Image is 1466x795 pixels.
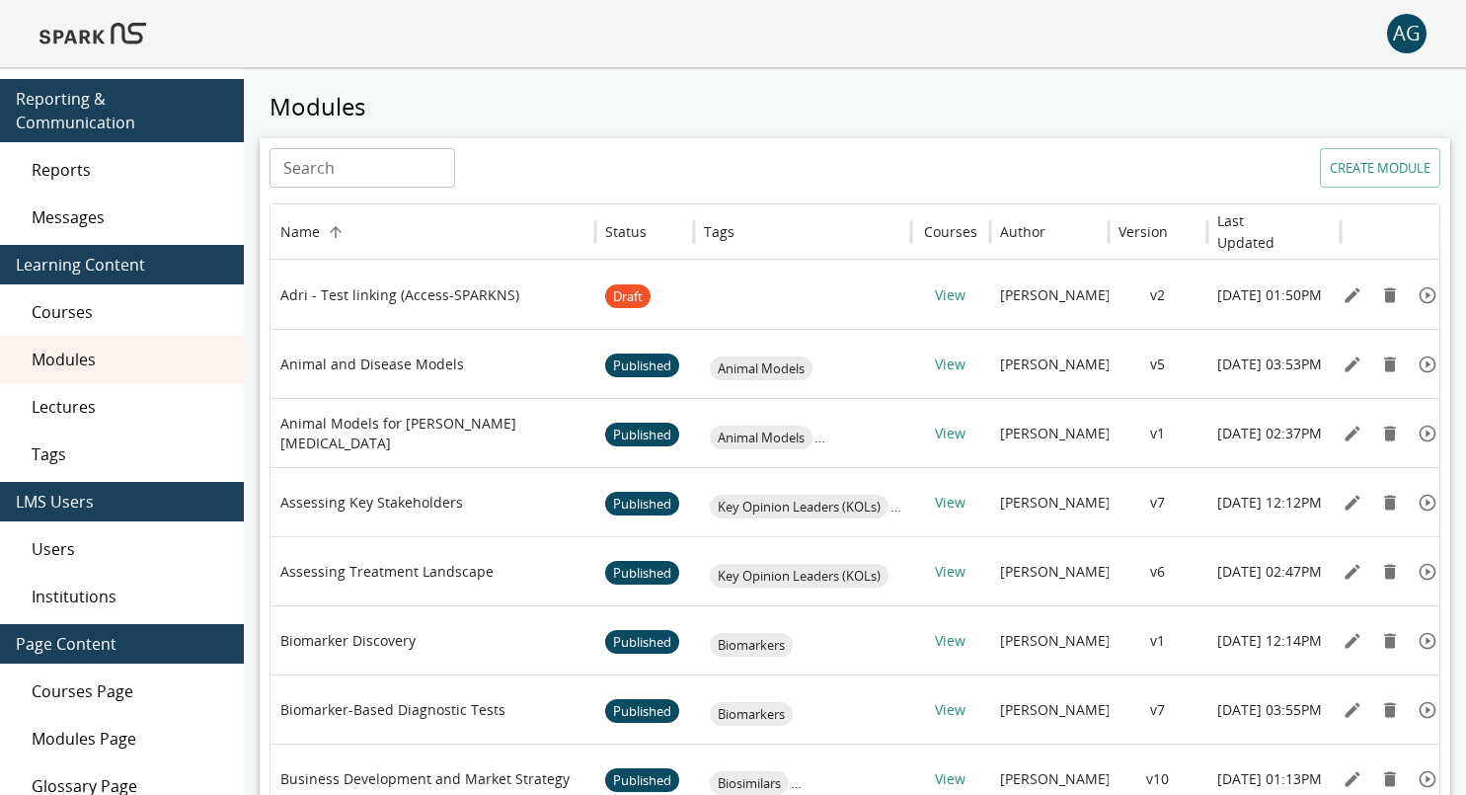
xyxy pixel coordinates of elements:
a: View [935,285,965,304]
span: Learning Content [16,253,228,277]
div: v2 [1109,260,1207,329]
p: [DATE] 12:14PM [1217,631,1322,651]
button: Remove [1375,419,1405,448]
button: Remove [1375,350,1405,379]
p: [PERSON_NAME] [1000,424,1111,443]
svg: Remove [1380,355,1400,374]
p: [DATE] 03:55PM [1217,700,1322,720]
div: AG [1387,14,1427,53]
span: Lectures [32,395,228,419]
span: Reporting & Communication [16,87,228,134]
p: [PERSON_NAME] [1000,562,1111,582]
button: Edit [1338,280,1367,310]
p: [DATE] 03:53PM [1217,355,1322,374]
a: View [935,769,965,788]
span: Page Content [16,632,228,656]
p: Business Development and Market Strategy [280,769,570,789]
div: v6 [1109,536,1207,605]
a: View [935,355,965,373]
button: Sort [736,218,764,246]
p: Animal Models for [PERSON_NAME][MEDICAL_DATA] [280,414,585,453]
button: Sort [649,218,676,246]
button: Preview [1413,557,1442,587]
p: [DATE] 02:47PM [1217,562,1322,582]
button: Preview [1413,488,1442,517]
span: LMS Users [16,490,228,514]
button: Sort [322,218,349,246]
svg: Edit [1343,355,1362,374]
svg: Edit [1343,424,1362,443]
span: Modules [32,348,228,371]
p: Biomarker-Based Diagnostic Tests [280,700,505,720]
div: v7 [1109,467,1207,536]
button: Edit [1338,626,1367,656]
span: Institutions [32,585,228,608]
svg: Remove [1380,769,1400,789]
p: [DATE] 01:13PM [1217,769,1322,789]
a: View [935,493,965,512]
button: Remove [1375,557,1405,587]
svg: Edit [1343,769,1362,789]
p: [PERSON_NAME] [1000,493,1111,513]
div: v5 [1109,329,1207,398]
button: Preview [1413,764,1442,794]
button: Create module [1320,148,1440,188]
svg: Preview [1418,700,1437,720]
p: Assessing Key Stakeholders [280,493,463,513]
span: Published [605,332,679,400]
span: Courses Page [32,679,228,703]
button: Edit [1338,557,1367,587]
span: Modules Page [32,727,228,751]
button: Preview [1413,419,1442,448]
div: Status [605,222,647,241]
button: Remove [1375,695,1405,725]
p: [PERSON_NAME] [1000,700,1111,720]
svg: Remove [1380,631,1400,651]
button: account of current user [1387,14,1427,53]
div: v7 [1109,675,1207,744]
button: Edit [1338,764,1367,794]
div: Name [280,222,320,241]
p: [PERSON_NAME] [1000,769,1111,789]
span: Published [605,401,679,469]
svg: Preview [1418,769,1437,789]
p: [PERSON_NAME] [1000,355,1111,374]
svg: Edit [1343,285,1362,305]
button: Preview [1413,695,1442,725]
button: Edit [1338,419,1367,448]
button: Sort [1303,218,1331,246]
div: v1 [1109,605,1207,675]
img: Logo of SPARK at Stanford [39,10,146,57]
button: Preview [1413,280,1442,310]
svg: Preview [1418,493,1437,513]
span: Users [32,537,228,561]
svg: Remove [1380,424,1400,443]
span: Published [605,539,679,607]
span: Published [605,677,679,746]
button: Preview [1413,350,1442,379]
a: View [935,631,965,650]
svg: Preview [1418,631,1437,651]
div: Tags [704,222,734,241]
p: [PERSON_NAME] [1000,631,1111,651]
button: Remove [1375,764,1405,794]
h6: Last Updated [1217,210,1301,254]
button: Edit [1338,488,1367,517]
p: Assessing Treatment Landscape [280,562,494,582]
svg: Remove [1380,493,1400,513]
a: View [935,424,965,442]
span: Reports [32,158,228,182]
svg: Preview [1418,562,1437,582]
p: [PERSON_NAME] [1000,285,1111,305]
svg: Edit [1343,700,1362,720]
svg: Remove [1380,700,1400,720]
span: Draft [605,263,651,331]
p: Biomarker Discovery [280,631,416,651]
p: [DATE] 01:50PM [1217,285,1322,305]
span: Messages [32,205,228,229]
button: Remove [1375,280,1405,310]
p: Adri - Test linking (Access-SPARKNS) [280,285,519,305]
svg: Remove [1380,285,1400,305]
button: Preview [1413,626,1442,656]
button: Remove [1375,626,1405,656]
